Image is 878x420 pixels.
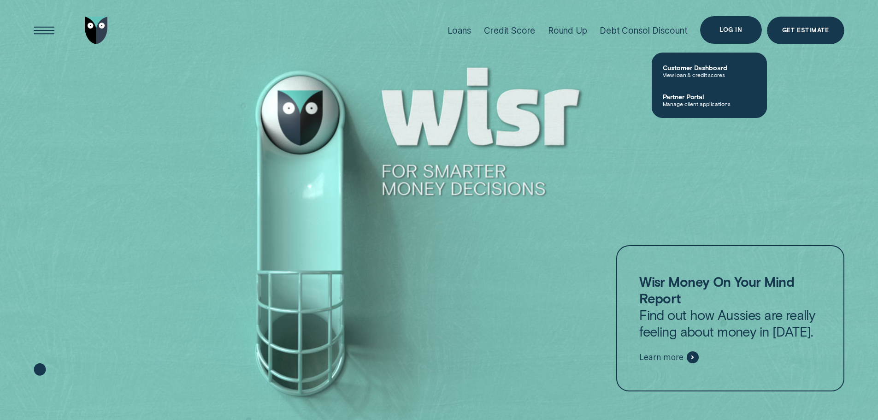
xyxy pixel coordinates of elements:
[639,352,683,362] span: Learn more
[484,25,535,36] div: Credit Score
[639,273,821,340] p: Find out how Aussies are really feeling about money in [DATE].
[639,273,794,306] strong: Wisr Money On Your Mind Report
[663,93,756,101] span: Partner Portal
[663,71,756,78] span: View loan & credit scores
[85,17,108,44] img: Wisr
[663,64,756,71] span: Customer Dashboard
[652,56,767,85] a: Customer DashboardView loan & credit scores
[448,25,471,36] div: Loans
[548,25,587,36] div: Round Up
[700,16,761,44] button: Log in
[600,25,687,36] div: Debt Consol Discount
[616,245,844,392] a: Wisr Money On Your Mind ReportFind out how Aussies are really feeling about money in [DATE].Learn...
[663,101,756,107] span: Manage client applications
[652,85,767,114] a: Partner PortalManage client applications
[30,17,58,44] button: Open Menu
[719,27,742,33] div: Log in
[767,17,844,44] a: Get Estimate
